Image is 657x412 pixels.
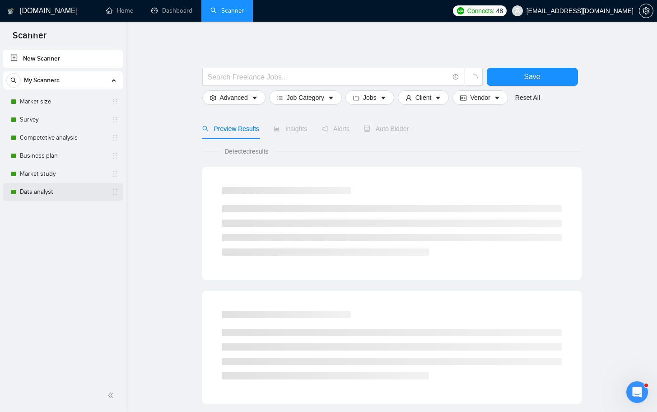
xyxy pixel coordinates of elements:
a: searchScanner [210,7,244,14]
span: Save [524,71,540,82]
span: 48 [496,6,503,16]
span: caret-down [380,94,387,101]
span: area-chart [274,126,280,132]
span: Alerts [322,125,349,132]
a: dashboardDashboard [151,7,192,14]
input: Search Freelance Jobs... [208,71,449,83]
span: Client [415,93,432,103]
img: logo [8,4,14,19]
span: Jobs [363,93,377,103]
span: Advanced [220,93,248,103]
button: barsJob Categorycaret-down [269,90,342,105]
span: caret-down [328,94,334,101]
span: double-left [107,391,116,400]
span: setting [210,94,216,101]
span: holder [111,98,118,105]
a: Business plan [20,147,106,165]
a: Data analyst [20,183,106,201]
span: holder [111,134,118,141]
span: robot [364,126,370,132]
img: upwork-logo.png [457,7,464,14]
span: Detected results [218,146,275,156]
span: notification [322,126,328,132]
span: user [514,8,521,14]
iframe: Intercom live chat [626,381,648,403]
span: user [405,94,412,101]
button: setting [639,4,653,18]
a: Survey [20,111,106,129]
li: New Scanner [3,50,123,68]
span: caret-down [494,94,500,101]
span: Job Category [287,93,324,103]
span: holder [111,116,118,123]
a: Market study [20,165,106,183]
span: Scanner [5,29,54,48]
span: loading [470,74,478,82]
span: idcard [460,94,466,101]
span: info-circle [453,74,459,80]
a: Competetive analysis [20,129,106,147]
a: Reset All [515,93,540,103]
li: My Scanners [3,71,123,201]
span: search [202,126,209,132]
span: holder [111,152,118,159]
span: Insights [274,125,307,132]
span: Preview Results [202,125,259,132]
span: holder [111,188,118,196]
button: folderJobscaret-down [345,90,394,105]
span: folder [353,94,359,101]
button: idcardVendorcaret-down [452,90,508,105]
span: Vendor [470,93,490,103]
button: userClientcaret-down [398,90,449,105]
button: Save [487,68,578,86]
a: setting [639,7,653,14]
span: search [7,77,20,84]
span: bars [277,94,283,101]
a: Market size [20,93,106,111]
a: New Scanner [10,50,116,68]
button: search [6,73,21,88]
button: settingAdvancedcaret-down [202,90,266,105]
span: Auto Bidder [364,125,409,132]
a: homeHome [106,7,133,14]
span: My Scanners [24,71,60,89]
span: Connects: [467,6,494,16]
span: caret-down [435,94,441,101]
span: caret-down [252,94,258,101]
span: holder [111,170,118,178]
